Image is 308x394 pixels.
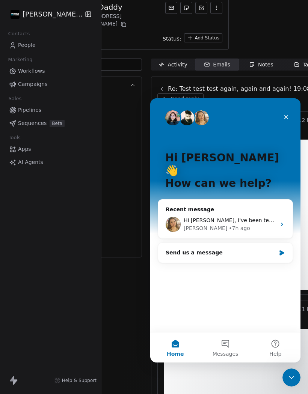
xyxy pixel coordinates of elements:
[5,54,36,65] span: Marketing
[5,28,33,39] span: Contacts
[50,120,65,127] span: Beta
[6,143,95,155] a: Apps
[18,106,41,114] span: Pipelines
[18,80,47,88] span: Campaigns
[184,33,222,42] button: Add Status
[9,8,80,21] button: [PERSON_NAME] Photo
[62,377,97,383] span: Help & Support
[282,368,300,386] iframe: Intercom live chat
[5,93,25,104] span: Sales
[23,9,83,19] span: [PERSON_NAME] Photo
[54,377,97,383] a: Help & Support
[18,67,45,75] span: Workflows
[157,93,204,104] button: Send reply
[159,61,187,69] div: Activity
[11,10,20,19] img: Daudelin%20Photo%20Logo%20White%202025%20Square.png
[18,119,47,127] span: Sequences
[6,117,95,129] a: SequencesBeta
[5,132,24,143] span: Tools
[74,12,165,29] div: [EMAIL_ADDRESS][DOMAIN_NAME]
[74,2,165,12] div: Yogue Daddy
[6,39,95,51] a: People
[171,95,199,102] span: Send reply
[18,158,43,166] span: AI Agents
[18,41,36,49] span: People
[150,98,300,362] iframe: Intercom live chat
[6,156,95,168] a: AI Agents
[163,35,181,42] span: Status:
[249,61,273,69] div: Notes
[6,78,95,90] a: Campaigns
[18,145,31,153] span: Apps
[6,104,95,116] a: Pipelines
[6,65,95,77] a: Workflows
